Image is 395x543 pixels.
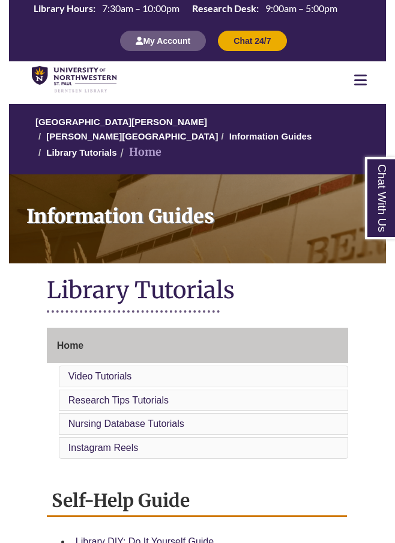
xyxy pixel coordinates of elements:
a: Home [47,328,348,364]
span: Home [57,340,83,351]
th: Library Hours: [29,2,97,15]
th: Research Desk: [187,2,261,15]
a: My Account [120,35,206,46]
div: Guide Page Menu [47,328,348,461]
a: Hours Today [29,2,342,18]
table: Hours Today [29,2,342,17]
a: Chat 24/7 [218,35,286,46]
a: [PERSON_NAME][GEOGRAPHIC_DATA] [46,131,218,141]
a: Instagram Reels [68,443,139,453]
a: Nursing Database Tutorials [68,419,184,429]
span: 7:30am – 10:00pm [102,2,179,14]
span: 9:00am – 5:00pm [265,2,337,14]
a: Information Guides [9,174,386,263]
a: Library Tutorials [46,147,116,158]
a: Research Tips Tutorials [68,395,169,405]
button: Chat 24/7 [218,31,286,51]
a: [GEOGRAPHIC_DATA][PERSON_NAME] [35,117,207,127]
a: Video Tutorials [68,371,132,381]
h1: Library Tutorials [47,275,348,307]
a: Information Guides [229,131,312,141]
img: UNWSP Library Logo [32,66,116,93]
h1: Information Guides [19,174,386,248]
button: My Account [120,31,206,51]
li: Home [117,144,161,161]
h2: Self-Help Guide [47,485,347,517]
